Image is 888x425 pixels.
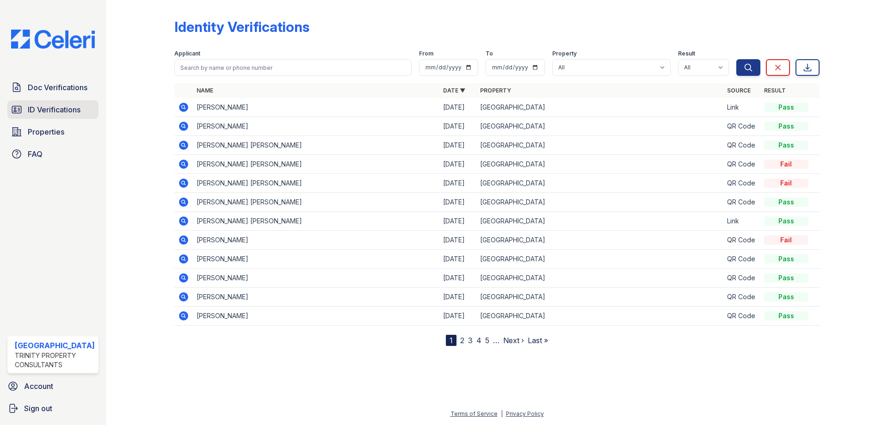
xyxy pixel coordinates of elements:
[764,141,808,150] div: Pass
[723,250,760,269] td: QR Code
[193,136,439,155] td: [PERSON_NAME] [PERSON_NAME]
[528,336,548,345] a: Last »
[552,50,577,57] label: Property
[439,269,476,288] td: [DATE]
[476,250,723,269] td: [GEOGRAPHIC_DATA]
[7,123,99,141] a: Properties
[174,18,309,35] div: Identity Verifications
[764,87,786,94] a: Result
[193,307,439,326] td: [PERSON_NAME]
[678,50,695,57] label: Result
[476,307,723,326] td: [GEOGRAPHIC_DATA]
[764,216,808,226] div: Pass
[468,336,473,345] a: 3
[476,155,723,174] td: [GEOGRAPHIC_DATA]
[439,136,476,155] td: [DATE]
[480,87,511,94] a: Property
[7,100,99,119] a: ID Verifications
[28,82,87,93] span: Doc Verifications
[723,174,760,193] td: QR Code
[419,50,433,57] label: From
[503,336,524,345] a: Next ›
[439,174,476,193] td: [DATE]
[24,403,52,414] span: Sign out
[193,212,439,231] td: [PERSON_NAME] [PERSON_NAME]
[174,59,412,76] input: Search by name or phone number
[476,117,723,136] td: [GEOGRAPHIC_DATA]
[28,148,43,160] span: FAQ
[439,231,476,250] td: [DATE]
[764,160,808,169] div: Fail
[28,104,80,115] span: ID Verifications
[450,410,498,417] a: Terms of Service
[174,50,200,57] label: Applicant
[723,117,760,136] td: QR Code
[193,193,439,212] td: [PERSON_NAME] [PERSON_NAME]
[764,235,808,245] div: Fail
[764,292,808,302] div: Pass
[506,410,544,417] a: Privacy Policy
[193,250,439,269] td: [PERSON_NAME]
[764,197,808,207] div: Pass
[4,30,102,49] img: CE_Logo_Blue-a8612792a0a2168367f1c8372b55b34899dd931a85d93a1a3d3e32e68fde9ad4.png
[439,288,476,307] td: [DATE]
[28,126,64,137] span: Properties
[764,311,808,320] div: Pass
[485,336,489,345] a: 5
[193,231,439,250] td: [PERSON_NAME]
[446,335,456,346] div: 1
[439,117,476,136] td: [DATE]
[723,307,760,326] td: QR Code
[476,269,723,288] td: [GEOGRAPHIC_DATA]
[723,193,760,212] td: QR Code
[764,179,808,188] div: Fail
[764,254,808,264] div: Pass
[443,87,465,94] a: Date ▼
[723,269,760,288] td: QR Code
[476,231,723,250] td: [GEOGRAPHIC_DATA]
[7,78,99,97] a: Doc Verifications
[15,351,95,370] div: Trinity Property Consultants
[15,340,95,351] div: [GEOGRAPHIC_DATA]
[193,269,439,288] td: [PERSON_NAME]
[4,377,102,395] a: Account
[24,381,53,392] span: Account
[439,307,476,326] td: [DATE]
[723,98,760,117] td: Link
[439,212,476,231] td: [DATE]
[486,50,493,57] label: To
[476,98,723,117] td: [GEOGRAPHIC_DATA]
[476,174,723,193] td: [GEOGRAPHIC_DATA]
[764,122,808,131] div: Pass
[193,174,439,193] td: [PERSON_NAME] [PERSON_NAME]
[723,231,760,250] td: QR Code
[723,155,760,174] td: QR Code
[476,288,723,307] td: [GEOGRAPHIC_DATA]
[193,288,439,307] td: [PERSON_NAME]
[723,288,760,307] td: QR Code
[727,87,751,94] a: Source
[439,155,476,174] td: [DATE]
[476,136,723,155] td: [GEOGRAPHIC_DATA]
[439,98,476,117] td: [DATE]
[723,212,760,231] td: Link
[197,87,213,94] a: Name
[476,212,723,231] td: [GEOGRAPHIC_DATA]
[476,193,723,212] td: [GEOGRAPHIC_DATA]
[501,410,503,417] div: |
[193,117,439,136] td: [PERSON_NAME]
[764,273,808,283] div: Pass
[193,155,439,174] td: [PERSON_NAME] [PERSON_NAME]
[460,336,464,345] a: 2
[439,250,476,269] td: [DATE]
[723,136,760,155] td: QR Code
[764,103,808,112] div: Pass
[4,399,102,418] a: Sign out
[439,193,476,212] td: [DATE]
[476,336,481,345] a: 4
[7,145,99,163] a: FAQ
[493,335,499,346] span: …
[193,98,439,117] td: [PERSON_NAME]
